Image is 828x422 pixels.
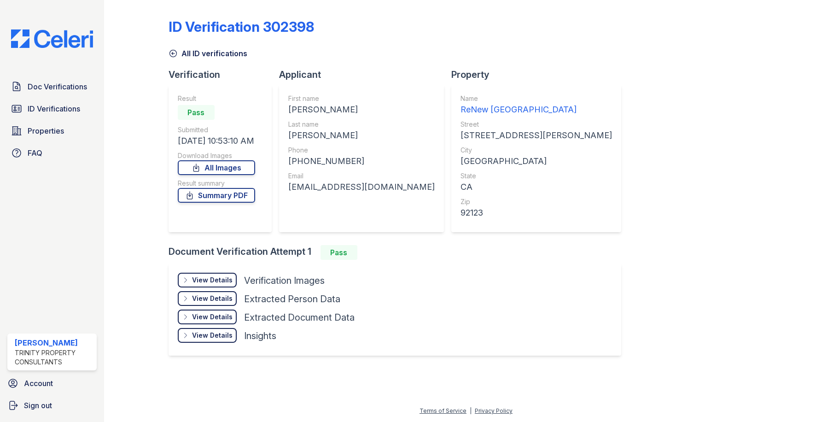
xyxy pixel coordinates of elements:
div: [EMAIL_ADDRESS][DOMAIN_NAME] [288,181,435,193]
div: Pass [321,245,357,260]
span: FAQ [28,147,42,158]
div: CA [461,181,612,193]
div: [PERSON_NAME] [15,337,93,348]
div: Result [178,94,255,103]
div: Last name [288,120,435,129]
div: State [461,171,612,181]
a: Doc Verifications [7,77,97,96]
div: View Details [192,294,233,303]
div: Pass [178,105,215,120]
a: Sign out [4,396,100,415]
div: [GEOGRAPHIC_DATA] [461,155,612,168]
div: Street [461,120,612,129]
div: ReNew [GEOGRAPHIC_DATA] [461,103,612,116]
div: [DATE] 10:53:10 AM [178,135,255,147]
div: | [470,407,472,414]
div: Property [451,68,629,81]
span: Properties [28,125,64,136]
span: Account [24,378,53,389]
div: First name [288,94,435,103]
a: Terms of Service [420,407,466,414]
img: CE_Logo_Blue-a8612792a0a2168367f1c8372b55b34899dd931a85d93a1a3d3e32e68fde9ad4.png [4,29,100,48]
a: FAQ [7,144,97,162]
a: Account [4,374,100,393]
div: Extracted Person Data [244,293,340,305]
a: Name ReNew [GEOGRAPHIC_DATA] [461,94,612,116]
div: [STREET_ADDRESS][PERSON_NAME] [461,129,612,142]
div: View Details [192,312,233,322]
div: Trinity Property Consultants [15,348,93,367]
div: Extracted Document Data [244,311,355,324]
a: All Images [178,160,255,175]
div: Download Images [178,151,255,160]
div: Phone [288,146,435,155]
div: Verification Images [244,274,325,287]
a: All ID verifications [169,48,247,59]
div: 92123 [461,206,612,219]
div: City [461,146,612,155]
a: ID Verifications [7,100,97,118]
div: View Details [192,331,233,340]
span: Sign out [24,400,52,411]
div: Email [288,171,435,181]
div: Applicant [279,68,451,81]
span: ID Verifications [28,103,80,114]
div: ID Verification 302398 [169,18,314,35]
div: Insights [244,329,276,342]
span: Doc Verifications [28,81,87,92]
div: Name [461,94,612,103]
div: [PHONE_NUMBER] [288,155,435,168]
a: Summary PDF [178,188,255,203]
div: Zip [461,197,612,206]
div: [PERSON_NAME] [288,129,435,142]
a: Properties [7,122,97,140]
div: View Details [192,275,233,285]
a: Privacy Policy [475,407,513,414]
div: Verification [169,68,279,81]
div: Submitted [178,125,255,135]
div: [PERSON_NAME] [288,103,435,116]
div: Result summary [178,179,255,188]
div: Document Verification Attempt 1 [169,245,629,260]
